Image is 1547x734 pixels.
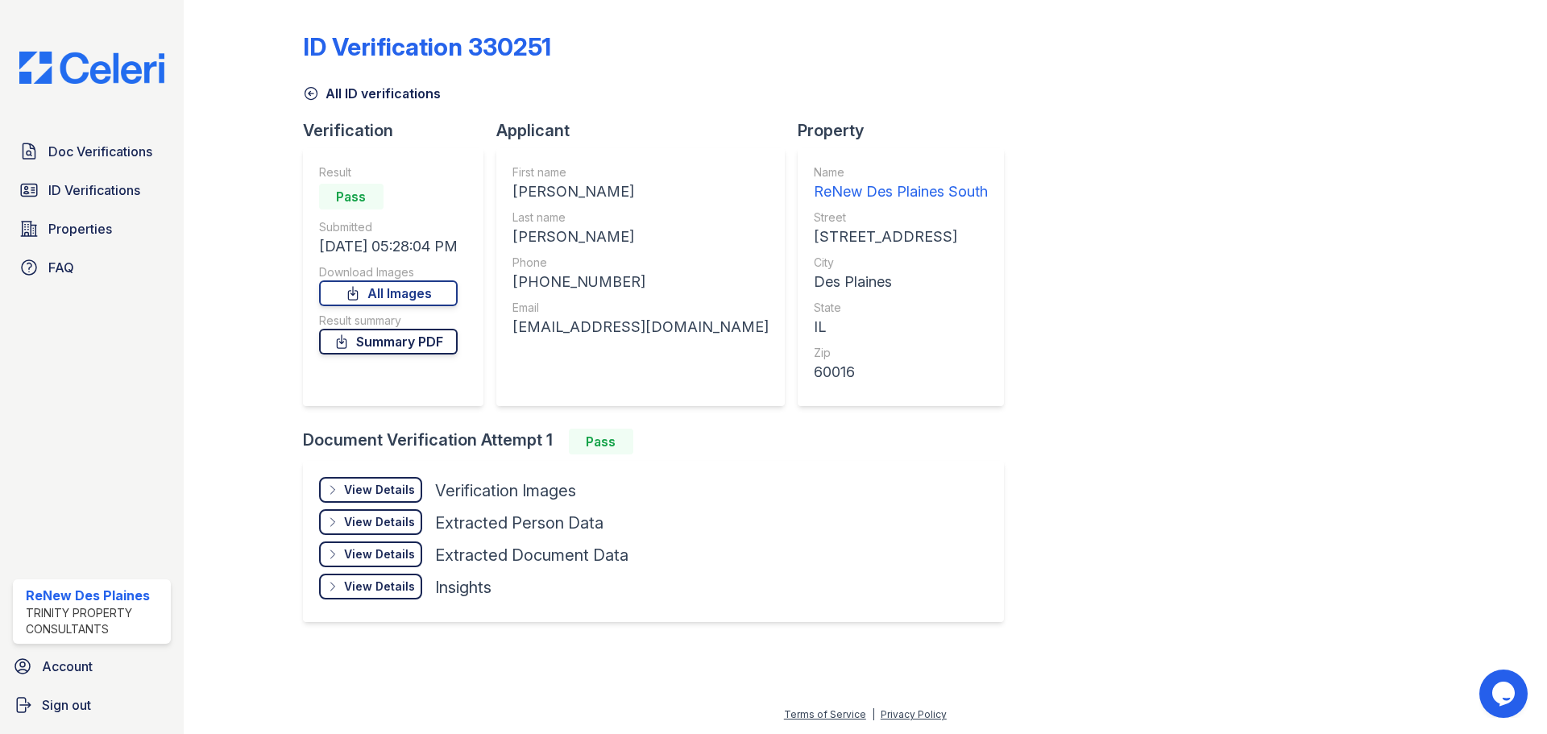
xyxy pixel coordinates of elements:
iframe: chat widget [1479,670,1531,718]
div: Email [512,300,769,316]
a: ID Verifications [13,174,171,206]
div: Submitted [319,219,458,235]
span: FAQ [48,258,74,277]
div: [PERSON_NAME] [512,180,769,203]
div: [PHONE_NUMBER] [512,271,769,293]
a: Account [6,650,177,682]
div: Applicant [496,119,798,142]
div: Zip [814,345,988,361]
a: Doc Verifications [13,135,171,168]
div: 60016 [814,361,988,384]
div: View Details [344,514,415,530]
div: ID Verification 330251 [303,32,551,61]
div: ReNew Des Plaines [26,586,164,605]
div: State [814,300,988,316]
a: Properties [13,213,171,245]
div: Result [319,164,458,180]
div: IL [814,316,988,338]
div: Result summary [319,313,458,329]
div: Last name [512,209,769,226]
div: Property [798,119,1017,142]
div: Pass [569,429,633,454]
div: | [872,708,875,720]
a: All Images [319,280,458,306]
a: All ID verifications [303,84,441,103]
div: Insights [435,576,491,599]
div: Trinity Property Consultants [26,605,164,637]
div: [PERSON_NAME] [512,226,769,248]
div: [DATE] 05:28:04 PM [319,235,458,258]
div: Document Verification Attempt 1 [303,429,1017,454]
a: Sign out [6,689,177,721]
span: Account [42,657,93,676]
a: Name ReNew Des Plaines South [814,164,988,203]
div: ReNew Des Plaines South [814,180,988,203]
div: View Details [344,578,415,595]
a: Privacy Policy [881,708,947,720]
div: Pass [319,184,384,209]
div: Extracted Person Data [435,512,603,534]
span: Properties [48,219,112,238]
span: Sign out [42,695,91,715]
div: Verification Images [435,479,576,502]
div: Street [814,209,988,226]
div: Phone [512,255,769,271]
div: View Details [344,546,415,562]
div: First name [512,164,769,180]
a: FAQ [13,251,171,284]
div: Name [814,164,988,180]
span: ID Verifications [48,180,140,200]
div: [STREET_ADDRESS] [814,226,988,248]
span: Doc Verifications [48,142,152,161]
a: Summary PDF [319,329,458,355]
div: [EMAIL_ADDRESS][DOMAIN_NAME] [512,316,769,338]
div: Extracted Document Data [435,544,628,566]
a: Terms of Service [784,708,866,720]
div: Verification [303,119,496,142]
div: Des Plaines [814,271,988,293]
div: City [814,255,988,271]
div: Download Images [319,264,458,280]
div: View Details [344,482,415,498]
img: CE_Logo_Blue-a8612792a0a2168367f1c8372b55b34899dd931a85d93a1a3d3e32e68fde9ad4.png [6,52,177,84]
